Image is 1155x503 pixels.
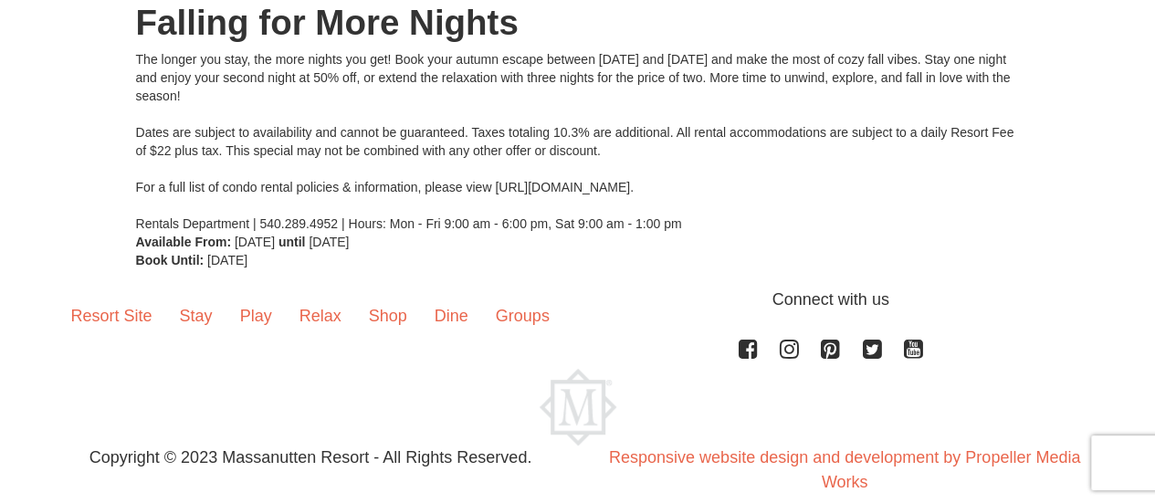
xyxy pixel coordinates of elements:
[226,288,286,344] a: Play
[421,288,482,344] a: Dine
[207,253,247,267] span: [DATE]
[278,235,306,249] strong: until
[540,369,616,445] img: Massanutten Resort Logo
[609,448,1080,491] a: Responsive website design and development by Propeller Media Works
[482,288,563,344] a: Groups
[136,5,1020,41] h1: Falling for More Nights
[44,445,578,470] p: Copyright © 2023 Massanutten Resort - All Rights Reserved.
[136,253,205,267] strong: Book Until:
[309,235,349,249] span: [DATE]
[58,288,1098,312] p: Connect with us
[58,288,166,344] a: Resort Site
[136,235,232,249] strong: Available From:
[166,288,226,344] a: Stay
[286,288,355,344] a: Relax
[136,50,1020,233] div: The longer you stay, the more nights you get! Book your autumn escape between [DATE] and [DATE] a...
[355,288,421,344] a: Shop
[235,235,275,249] span: [DATE]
